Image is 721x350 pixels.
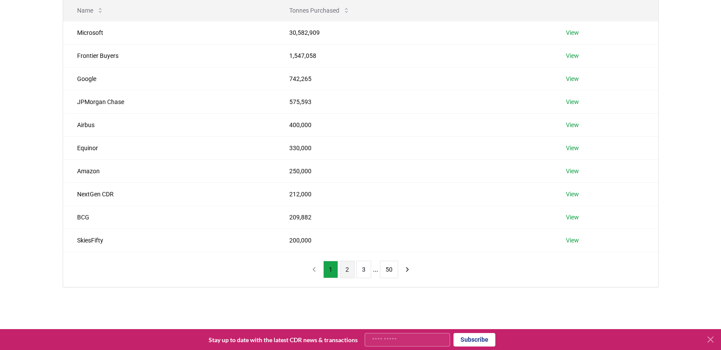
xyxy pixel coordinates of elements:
a: View [566,190,579,199]
a: View [566,167,579,175]
td: 1,547,058 [275,44,552,67]
td: 575,593 [275,90,552,113]
td: BCG [63,205,276,229]
a: View [566,121,579,129]
button: 2 [340,261,355,278]
td: Google [63,67,276,90]
td: Frontier Buyers [63,44,276,67]
a: View [566,74,579,83]
button: Name [70,2,111,19]
td: 330,000 [275,136,552,159]
button: Tonnes Purchased [282,2,357,19]
td: JPMorgan Chase [63,90,276,113]
td: 250,000 [275,159,552,182]
td: 212,000 [275,182,552,205]
td: SkiesFifty [63,229,276,252]
button: 50 [380,261,398,278]
button: 3 [356,261,371,278]
a: View [566,144,579,152]
td: 742,265 [275,67,552,90]
td: NextGen CDR [63,182,276,205]
td: Amazon [63,159,276,182]
li: ... [373,264,378,275]
td: Microsoft [63,21,276,44]
button: next page [400,261,415,278]
a: View [566,236,579,245]
td: 400,000 [275,113,552,136]
td: 30,582,909 [275,21,552,44]
a: View [566,28,579,37]
a: View [566,213,579,222]
td: 200,000 [275,229,552,252]
a: View [566,51,579,60]
td: 209,882 [275,205,552,229]
td: Equinor [63,136,276,159]
a: View [566,98,579,106]
td: Airbus [63,113,276,136]
button: 1 [323,261,338,278]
